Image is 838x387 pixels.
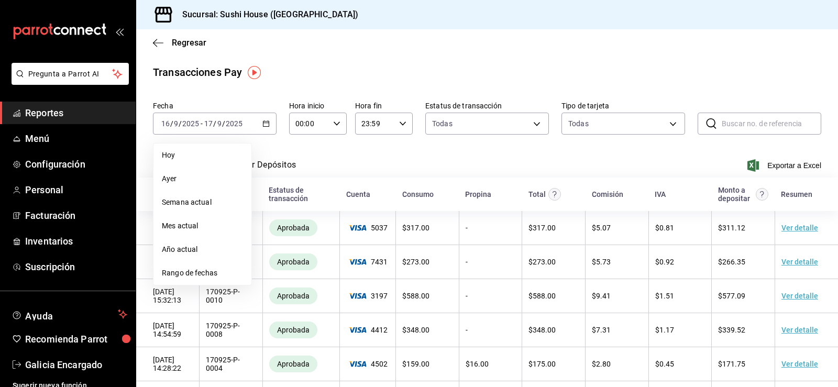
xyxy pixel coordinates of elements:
[273,360,314,368] span: Aprobada
[781,258,818,266] a: Ver detalle
[592,224,611,232] span: $ 5.07
[402,326,429,334] span: $ 348.00
[528,360,556,368] span: $ 175.00
[459,211,522,245] td: -
[217,119,222,128] input: --
[655,360,674,368] span: $ 0.45
[459,245,522,279] td: -
[201,119,203,128] span: -
[204,119,213,128] input: --
[173,119,179,128] input: --
[465,190,491,198] div: Propina
[528,258,556,266] span: $ 273.00
[153,102,277,109] label: Fecha
[25,260,127,274] span: Suscripción
[25,157,127,171] span: Configuración
[273,326,314,334] span: Aprobada
[781,326,818,334] a: Ver detalle
[162,197,243,208] span: Semana actual
[781,360,818,368] a: Ver detalle
[781,292,818,300] a: Ver detalle
[273,224,314,232] span: Aprobada
[25,308,114,320] span: Ayuda
[179,119,182,128] span: /
[162,244,243,255] span: Año actual
[213,119,216,128] span: /
[273,258,314,266] span: Aprobada
[528,190,546,198] div: Total
[756,188,768,201] svg: Este es el monto resultante del total pagado menos comisión e IVA. Esta será la parte que se depo...
[718,224,745,232] span: $ 311.12
[402,190,434,198] div: Consumo
[269,186,333,203] div: Estatus de transacción
[346,190,370,198] div: Cuenta
[25,234,127,248] span: Inventarios
[25,358,127,372] span: Galicia Encargado
[269,253,317,270] div: Transacciones cobradas de manera exitosa.
[273,292,314,300] span: Aprobada
[459,279,522,313] td: -
[722,113,821,134] input: Buscar no. de referencia
[25,131,127,146] span: Menú
[346,326,389,334] span: 4412
[269,219,317,236] div: Transacciones cobradas de manera exitosa.
[346,224,389,232] span: 5037
[242,160,296,178] button: Ver Depósitos
[655,224,674,232] span: $ 0.81
[528,326,556,334] span: $ 348.00
[136,313,200,347] td: [DATE] 14:54:59
[592,360,611,368] span: $ 2.80
[136,211,200,245] td: [DATE] 17:42:21
[136,245,200,279] td: [DATE] 17:37:20
[355,102,413,109] label: Hora fin
[402,360,429,368] span: $ 159.00
[592,326,611,334] span: $ 7.31
[548,188,561,201] svg: Este monto equivale al total pagado por el comensal antes de aplicar Comisión e IVA.
[153,64,242,80] div: Transacciones Pay
[225,119,243,128] input: ----
[12,63,129,85] button: Pregunta a Parrot AI
[655,258,674,266] span: $ 0.92
[248,66,261,79] button: Tooltip marker
[170,119,173,128] span: /
[172,38,206,48] span: Regresar
[162,150,243,161] span: Hoy
[174,8,358,21] h3: Sucursal: Sushi House ([GEOGRAPHIC_DATA])
[402,224,429,232] span: $ 317.00
[7,76,129,87] a: Pregunta a Parrot AI
[718,186,754,203] div: Monto a depositar
[25,208,127,223] span: Facturación
[655,190,666,198] div: IVA
[162,173,243,184] span: Ayer
[269,288,317,304] div: Transacciones cobradas de manera exitosa.
[718,360,745,368] span: $ 171.75
[528,224,556,232] span: $ 317.00
[402,258,429,266] span: $ 273.00
[402,292,429,300] span: $ 588.00
[346,258,389,266] span: 7431
[25,332,127,346] span: Recomienda Parrot
[200,313,263,347] td: 170925-P-0008
[592,258,611,266] span: $ 5.73
[655,326,674,334] span: $ 1.17
[425,102,549,109] label: Estatus de transacción
[269,356,317,372] div: Transacciones cobradas de manera exitosa.
[25,106,127,120] span: Reportes
[200,347,263,381] td: 170925-P-0004
[153,38,206,48] button: Regresar
[466,360,489,368] span: $ 16.00
[568,118,589,129] div: Todas
[161,119,170,128] input: --
[781,224,818,232] a: Ver detalle
[781,190,812,198] div: Resumen
[561,102,685,109] label: Tipo de tarjeta
[115,27,124,36] button: open_drawer_menu
[182,119,200,128] input: ----
[592,190,623,198] div: Comisión
[25,183,127,197] span: Personal
[718,258,745,266] span: $ 266.35
[269,322,317,338] div: Transacciones cobradas de manera exitosa.
[749,159,821,172] span: Exportar a Excel
[162,268,243,279] span: Rango de fechas
[459,313,522,347] td: -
